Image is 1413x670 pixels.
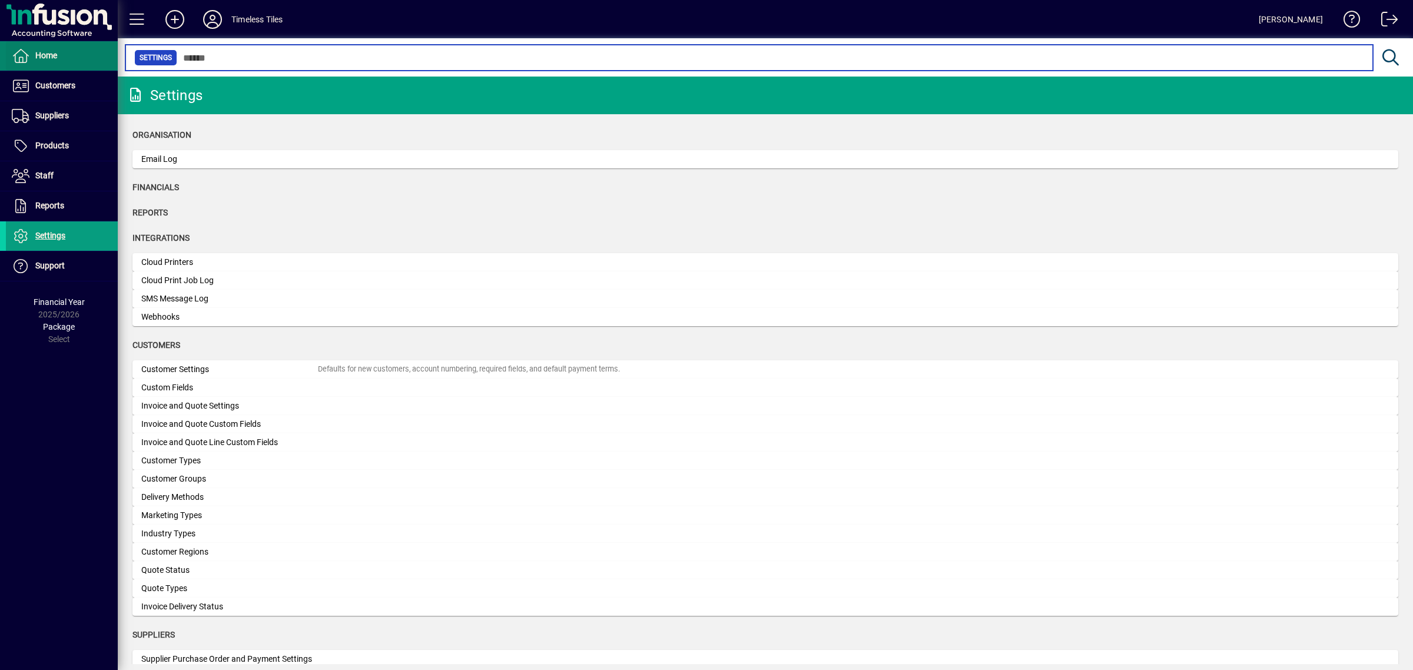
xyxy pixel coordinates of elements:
span: Support [35,261,65,270]
span: Products [35,141,69,150]
div: Marketing Types [141,509,318,522]
div: Quote Types [141,582,318,595]
a: Staff [6,161,118,191]
a: Quote Types [132,579,1398,598]
span: Suppliers [132,630,175,639]
div: Invoice and Quote Settings [141,400,318,412]
a: Delivery Methods [132,488,1398,506]
button: Add [156,9,194,30]
div: Supplier Purchase Order and Payment Settings [141,653,318,665]
span: Reports [35,201,64,210]
div: Defaults for new customers, account numbering, required fields, and default payment terms. [318,364,620,375]
button: Profile [194,9,231,30]
div: SMS Message Log [141,293,318,305]
a: Quote Status [132,561,1398,579]
a: Industry Types [132,525,1398,543]
span: Organisation [132,130,191,140]
a: Marketing Types [132,506,1398,525]
span: Financials [132,183,179,192]
div: Customer Regions [141,546,318,558]
div: Timeless Tiles [231,10,283,29]
a: Products [6,131,118,161]
a: Invoice Delivery Status [132,598,1398,616]
div: Invoice Delivery Status [141,601,318,613]
span: Suppliers [35,111,69,120]
a: Email Log [132,150,1398,168]
div: Customer Types [141,455,318,467]
div: Email Log [141,153,318,165]
a: Customer Types [132,452,1398,470]
a: Logout [1372,2,1398,41]
a: Customer Regions [132,543,1398,561]
a: Invoice and Quote Line Custom Fields [132,433,1398,452]
a: Suppliers [6,101,118,131]
a: SMS Message Log [132,290,1398,308]
div: Customer Groups [141,473,318,485]
div: Settings [127,86,203,105]
span: Package [43,322,75,331]
a: Customer SettingsDefaults for new customers, account numbering, required fields, and default paym... [132,360,1398,379]
div: Delivery Methods [141,491,318,503]
span: Settings [140,52,172,64]
span: Customers [35,81,75,90]
a: Supplier Purchase Order and Payment Settings [132,650,1398,668]
a: Customer Groups [132,470,1398,488]
div: Cloud Printers [141,256,318,268]
span: Customers [132,340,180,350]
a: Home [6,41,118,71]
div: [PERSON_NAME] [1259,10,1323,29]
a: Cloud Printers [132,253,1398,271]
div: Industry Types [141,528,318,540]
a: Knowledge Base [1335,2,1361,41]
span: Integrations [132,233,190,243]
a: Customers [6,71,118,101]
div: Custom Fields [141,382,318,394]
span: Reports [132,208,168,217]
a: Support [6,251,118,281]
a: Reports [6,191,118,221]
div: Webhooks [141,311,318,323]
div: Quote Status [141,564,318,576]
div: Customer Settings [141,363,318,376]
a: Invoice and Quote Custom Fields [132,415,1398,433]
div: Invoice and Quote Line Custom Fields [141,436,318,449]
span: Financial Year [34,297,85,307]
span: Settings [35,231,65,240]
div: Invoice and Quote Custom Fields [141,418,318,430]
a: Invoice and Quote Settings [132,397,1398,415]
span: Home [35,51,57,60]
div: Cloud Print Job Log [141,274,318,287]
a: Cloud Print Job Log [132,271,1398,290]
a: Custom Fields [132,379,1398,397]
span: Staff [35,171,54,180]
a: Webhooks [132,308,1398,326]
